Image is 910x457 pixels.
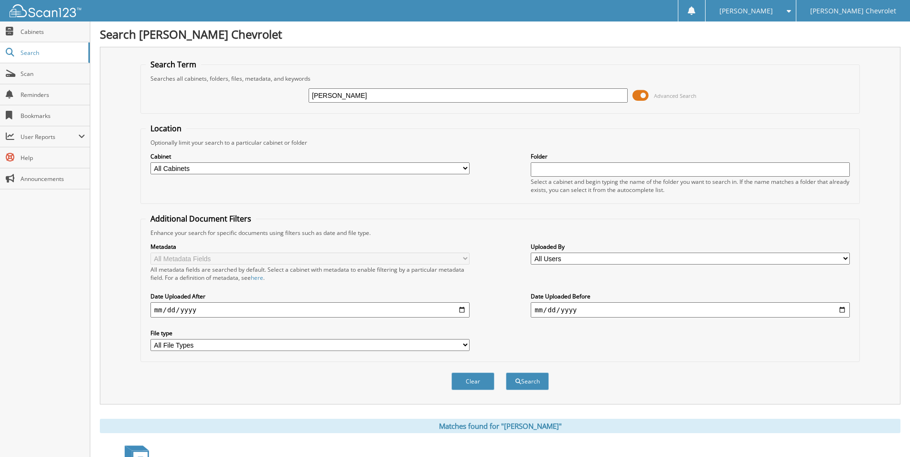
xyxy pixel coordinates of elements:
[146,74,855,83] div: Searches all cabinets, folders, files, metadata, and keywords
[531,292,850,300] label: Date Uploaded Before
[506,372,549,390] button: Search
[150,243,470,251] label: Metadata
[146,123,186,134] legend: Location
[21,28,85,36] span: Cabinets
[531,152,850,160] label: Folder
[150,329,470,337] label: File type
[150,152,470,160] label: Cabinet
[21,91,85,99] span: Reminders
[21,154,85,162] span: Help
[719,8,773,14] span: [PERSON_NAME]
[100,26,900,42] h1: Search [PERSON_NAME] Chevrolet
[21,70,85,78] span: Scan
[531,302,850,318] input: end
[531,178,850,194] div: Select a cabinet and begin typing the name of the folder you want to search in. If the name match...
[531,243,850,251] label: Uploaded By
[21,133,78,141] span: User Reports
[21,175,85,183] span: Announcements
[21,112,85,120] span: Bookmarks
[150,266,470,282] div: All metadata fields are searched by default. Select a cabinet with metadata to enable filtering b...
[10,4,81,17] img: scan123-logo-white.svg
[654,92,696,99] span: Advanced Search
[100,419,900,433] div: Matches found for "[PERSON_NAME]"
[146,138,855,147] div: Optionally limit your search to a particular cabinet or folder
[146,213,256,224] legend: Additional Document Filters
[146,229,855,237] div: Enhance your search for specific documents using filters such as date and file type.
[146,59,201,70] legend: Search Term
[251,274,263,282] a: here
[150,292,470,300] label: Date Uploaded After
[21,49,84,57] span: Search
[810,8,896,14] span: [PERSON_NAME] Chevrolet
[451,372,494,390] button: Clear
[150,302,470,318] input: start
